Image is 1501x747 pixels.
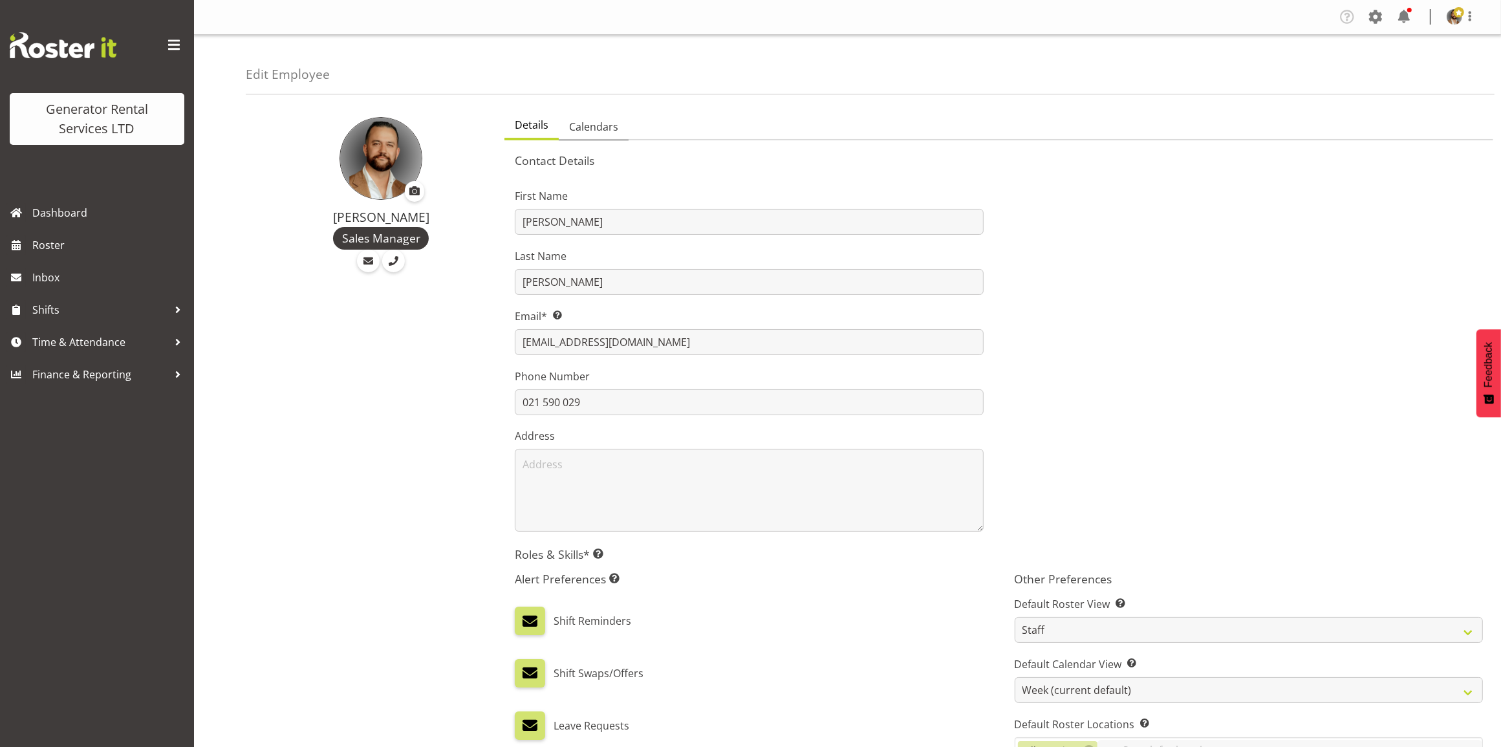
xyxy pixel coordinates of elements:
span: Time & Attendance [32,332,168,352]
span: Details [515,117,548,133]
label: Address [515,428,983,444]
span: Feedback [1483,342,1495,387]
span: Dashboard [32,203,188,222]
img: Rosterit website logo [10,32,116,58]
label: Phone Number [515,369,983,384]
span: Calendars [569,119,618,135]
img: sean-johnstone4fef95288b34d066b2c6be044394188f.png [340,117,422,200]
h4: [PERSON_NAME] [273,210,489,224]
label: Email* [515,309,983,324]
input: Email Address [515,329,983,355]
label: Last Name [515,248,983,264]
img: sean-johnstone4fef95288b34d066b2c6be044394188f.png [1447,9,1462,25]
label: First Name [515,188,983,204]
h5: Roles & Skills* [515,547,1483,561]
label: Default Roster View [1015,596,1483,612]
input: Last Name [515,269,983,295]
span: Shifts [32,300,168,319]
h5: Contact Details [515,153,1483,168]
input: Phone Number [515,389,983,415]
label: Shift Reminders [554,607,632,635]
label: Leave Requests [554,711,630,740]
button: Feedback - Show survey [1476,329,1501,417]
span: Roster [32,235,188,255]
span: Sales Manager [342,230,420,246]
div: Generator Rental Services LTD [23,100,171,138]
label: Default Roster Locations [1015,717,1483,732]
label: Default Calendar View [1015,656,1483,672]
h5: Other Preferences [1015,572,1483,586]
span: Finance & Reporting [32,365,168,384]
a: Call Employee [382,250,405,272]
label: Shift Swaps/Offers [554,659,644,687]
h5: Alert Preferences [515,572,983,586]
span: Inbox [32,268,188,287]
a: Email Employee [357,250,380,272]
h4: Edit Employee [246,67,330,81]
input: First Name [515,209,983,235]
